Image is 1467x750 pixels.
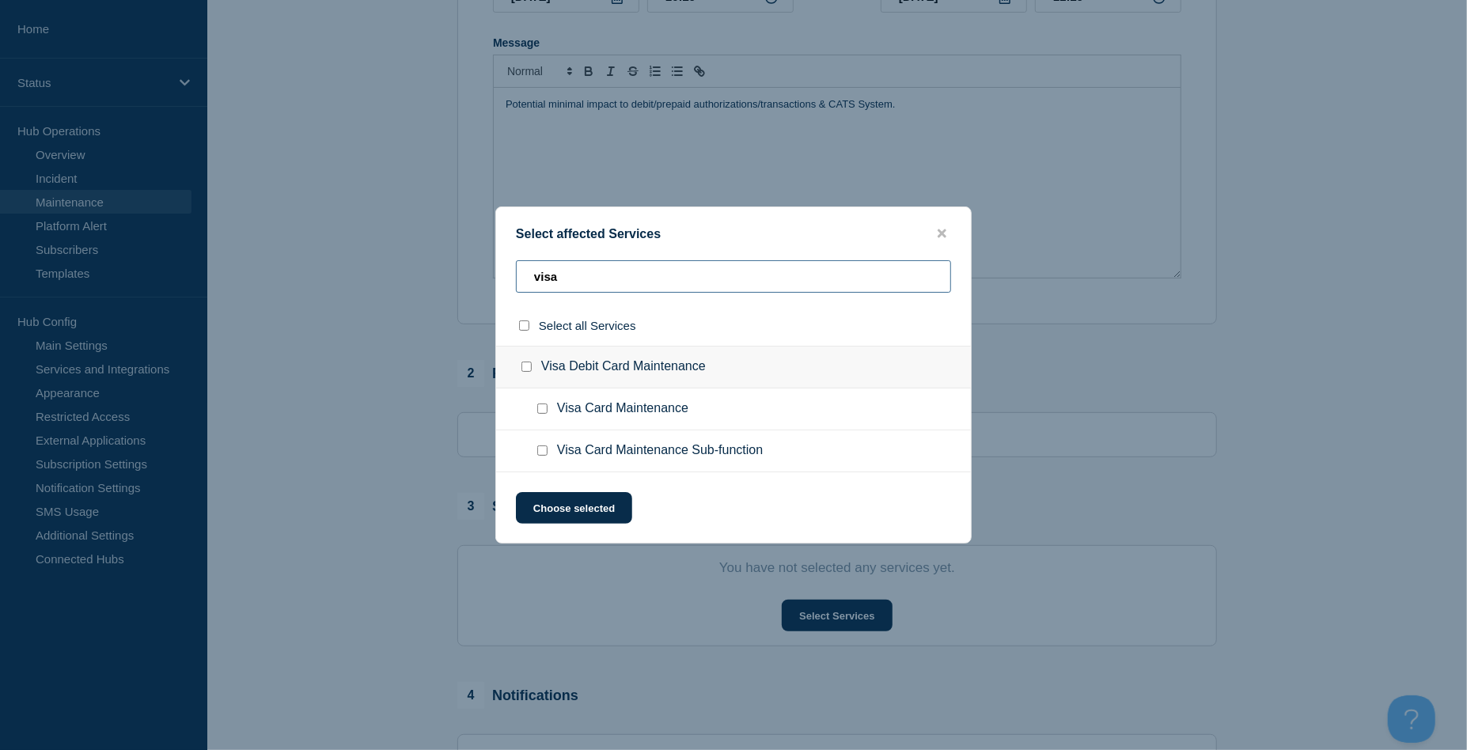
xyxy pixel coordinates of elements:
[516,260,951,293] input: Search
[496,226,971,241] div: Select affected Services
[557,443,763,459] span: Visa Card Maintenance Sub-function
[537,445,548,456] input: Visa Card Maintenance Sub-function checkbox
[516,492,632,524] button: Choose selected
[519,320,529,331] input: select all checkbox
[537,403,548,414] input: Visa Card Maintenance checkbox
[933,226,951,241] button: close button
[521,362,532,372] input: Visa Debit Card Maintenance checkbox
[496,346,971,388] div: Visa Debit Card Maintenance
[557,401,688,417] span: Visa Card Maintenance
[539,319,636,332] span: Select all Services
